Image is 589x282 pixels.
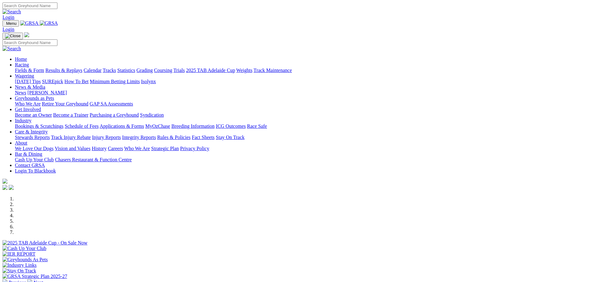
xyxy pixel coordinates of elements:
a: Stewards Reports [15,135,50,140]
a: [PERSON_NAME] [27,90,67,95]
a: Contact GRSA [15,163,45,168]
a: Who We Are [124,146,150,151]
a: Who We Are [15,101,41,106]
a: Race Safe [247,123,267,129]
img: Greyhounds As Pets [2,257,48,262]
a: Wagering [15,73,34,78]
a: Stay On Track [216,135,244,140]
div: Bar & Dining [15,157,587,163]
div: Greyhounds as Pets [15,101,587,107]
img: twitter.svg [9,185,14,190]
a: Cash Up Your Club [15,157,54,162]
a: Syndication [140,112,164,118]
a: Coursing [154,68,172,73]
a: Bookings & Scratchings [15,123,63,129]
img: 2025 TAB Adelaide Cup - On Sale Now [2,240,88,246]
a: News [15,90,26,95]
img: GRSA [20,20,39,26]
a: Track Injury Rebate [51,135,91,140]
a: Integrity Reports [122,135,156,140]
button: Toggle navigation [2,33,23,39]
a: Greyhounds as Pets [15,96,54,101]
img: facebook.svg [2,185,7,190]
a: Strategic Plan [151,146,179,151]
a: Grading [137,68,153,73]
a: Login [2,27,14,32]
img: Stay On Track [2,268,36,274]
a: Results & Replays [45,68,82,73]
a: Calendar [84,68,102,73]
button: Toggle navigation [2,20,19,27]
a: Fact Sheets [192,135,215,140]
a: Get Involved [15,107,41,112]
a: Rules & Policies [157,135,191,140]
a: Fields & Form [15,68,44,73]
div: Wagering [15,79,587,84]
a: We Love Our Dogs [15,146,53,151]
a: How To Bet [65,79,89,84]
input: Search [2,39,57,46]
a: Trials [173,68,185,73]
img: Cash Up Your Club [2,246,46,251]
a: News & Media [15,84,45,90]
a: Racing [15,62,29,67]
a: Minimum Betting Limits [90,79,140,84]
a: Vision and Values [55,146,90,151]
a: Login [2,15,14,20]
a: Care & Integrity [15,129,48,134]
span: Menu [6,21,16,26]
div: About [15,146,587,151]
a: Breeding Information [171,123,215,129]
a: Tracks [103,68,116,73]
a: Track Maintenance [254,68,292,73]
div: News & Media [15,90,587,96]
div: Care & Integrity [15,135,587,140]
a: Statistics [117,68,135,73]
a: Home [15,56,27,62]
img: logo-grsa-white.png [24,32,29,37]
a: Weights [236,68,252,73]
a: ICG Outcomes [216,123,246,129]
img: Industry Links [2,262,37,268]
a: Bar & Dining [15,151,42,157]
a: Industry [15,118,31,123]
a: Applications & Forms [100,123,144,129]
div: Racing [15,68,587,73]
a: Chasers Restaurant & Function Centre [55,157,132,162]
img: Search [2,9,21,15]
a: MyOzChase [145,123,170,129]
a: Purchasing a Greyhound [90,112,139,118]
div: Industry [15,123,587,129]
img: GRSA Strategic Plan 2025-27 [2,274,67,279]
img: Search [2,46,21,51]
a: History [92,146,106,151]
img: Close [5,34,20,38]
div: Get Involved [15,112,587,118]
img: logo-grsa-white.png [2,179,7,184]
a: Injury Reports [92,135,121,140]
a: Become an Owner [15,112,52,118]
a: Careers [108,146,123,151]
a: Isolynx [141,79,156,84]
a: Schedule of Fees [65,123,98,129]
a: Login To Blackbook [15,168,56,173]
img: IER REPORT [2,251,35,257]
a: [DATE] Tips [15,79,41,84]
a: GAP SA Assessments [90,101,133,106]
input: Search [2,2,57,9]
img: GRSA [40,20,58,26]
a: About [15,140,27,145]
a: 2025 TAB Adelaide Cup [186,68,235,73]
a: Retire Your Greyhound [42,101,88,106]
a: Privacy Policy [180,146,209,151]
a: SUREpick [42,79,63,84]
a: Become a Trainer [53,112,88,118]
